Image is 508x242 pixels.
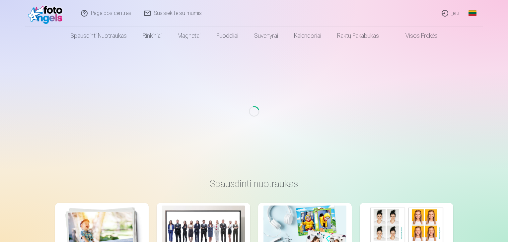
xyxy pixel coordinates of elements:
a: Kalendoriai [286,27,329,45]
a: Puodeliai [208,27,246,45]
a: Visos prekės [387,27,446,45]
a: Raktų pakabukas [329,27,387,45]
a: Magnetai [170,27,208,45]
img: /fa2 [28,3,66,24]
h3: Spausdinti nuotraukas [60,178,448,190]
a: Spausdinti nuotraukas [62,27,135,45]
a: Suvenyrai [246,27,286,45]
a: Rinkiniai [135,27,170,45]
